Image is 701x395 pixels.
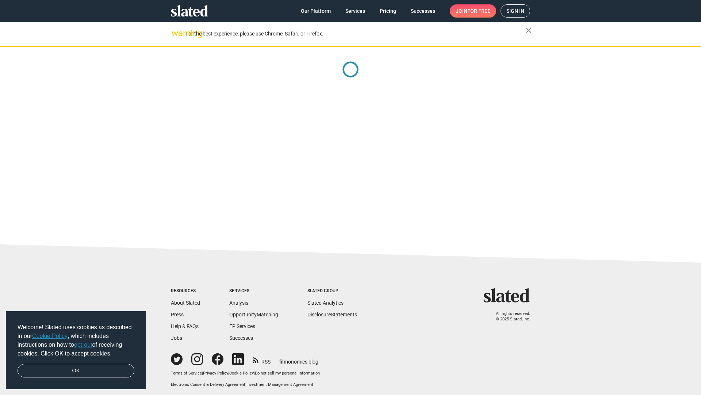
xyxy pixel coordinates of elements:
[229,371,254,376] a: Cookie Policy
[255,371,320,376] button: Do not sell my personal information
[171,288,200,294] div: Resources
[450,4,496,18] a: Joinfor free
[380,4,396,18] span: Pricing
[18,364,134,378] a: dismiss cookie message
[245,382,246,387] span: |
[253,354,271,365] a: RSS
[172,29,180,38] mat-icon: warning
[374,4,402,18] a: Pricing
[307,312,357,317] a: DisclosureStatements
[254,371,255,376] span: |
[524,26,533,35] mat-icon: close
[279,353,318,365] a: filmonomics blog
[411,4,435,18] span: Successes
[229,312,278,317] a: OpportunityMatching
[229,323,255,329] a: EP Services
[345,4,365,18] span: Services
[74,342,92,348] a: opt-out
[18,323,134,358] span: Welcome! Slated uses cookies as described in our , which includes instructions on how to of recei...
[307,300,344,306] a: Slated Analytics
[467,4,490,18] span: for free
[506,5,524,17] span: Sign in
[295,4,337,18] a: Our Platform
[301,4,331,18] span: Our Platform
[171,300,200,306] a: About Slated
[340,4,371,18] a: Services
[32,333,68,339] a: Cookie Policy
[307,288,357,294] div: Slated Group
[456,4,490,18] span: Join
[171,382,245,387] a: Electronic Consent & Delivery Agreement
[171,335,182,341] a: Jobs
[185,29,526,39] div: For the best experience, please use Chrome, Safari, or Firefox.
[501,4,530,18] a: Sign in
[488,311,530,322] p: All rights reserved. © 2025 Slated, Inc.
[203,371,228,376] a: Privacy Policy
[229,335,253,341] a: Successes
[229,300,248,306] a: Analysis
[202,371,203,376] span: |
[171,312,184,317] a: Press
[228,371,229,376] span: |
[246,382,313,387] a: Investment Management Agreement
[171,371,202,376] a: Terms of Service
[405,4,441,18] a: Successes
[229,288,278,294] div: Services
[6,311,146,390] div: cookieconsent
[171,323,199,329] a: Help & FAQs
[279,359,288,365] span: film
